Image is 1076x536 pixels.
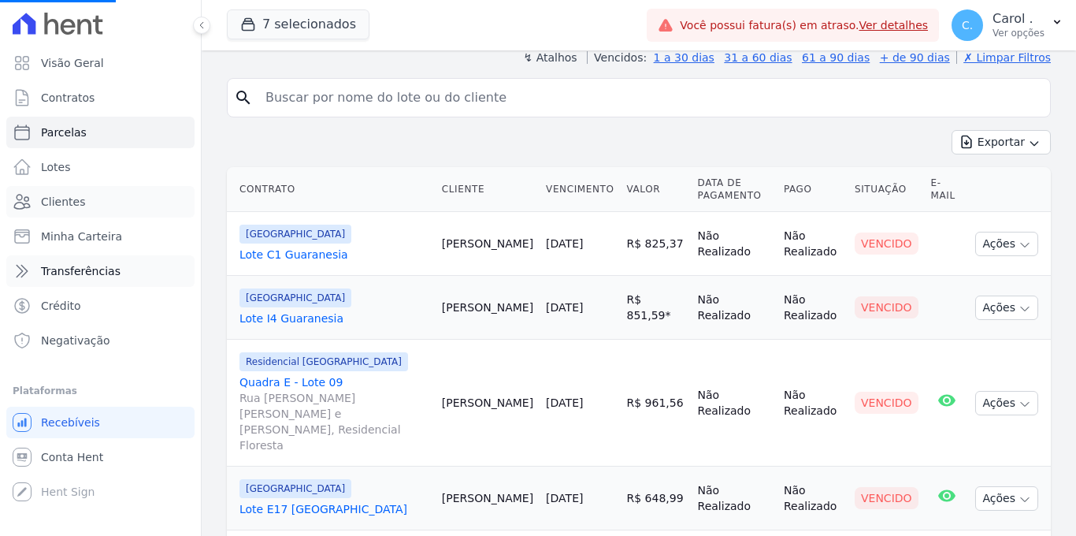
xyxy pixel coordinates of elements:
th: E-mail [925,167,970,212]
span: Visão Geral [41,55,104,71]
a: Visão Geral [6,47,195,79]
span: [GEOGRAPHIC_DATA] [239,288,351,307]
td: [PERSON_NAME] [436,467,540,530]
span: [GEOGRAPHIC_DATA] [239,225,351,244]
td: R$ 851,59 [620,276,691,340]
a: Lote I4 Guaranesia [239,311,429,326]
a: 1 a 30 dias [654,51,714,64]
th: Vencimento [540,167,620,212]
button: Ações [975,232,1038,256]
a: 31 a 60 dias [724,51,792,64]
button: Ações [975,486,1038,511]
th: Data de Pagamento [692,167,777,212]
a: Lotes [6,151,195,183]
td: [PERSON_NAME] [436,212,540,276]
span: Residencial [GEOGRAPHIC_DATA] [239,352,408,371]
a: Recebíveis [6,407,195,438]
span: Conta Hent [41,449,103,465]
label: Vencidos: [587,51,647,64]
a: 61 a 90 dias [802,51,870,64]
span: C. [962,20,973,31]
th: Pago [777,167,848,212]
div: Vencido [855,487,918,509]
td: Não Realizado [692,276,777,340]
a: Quadra E - Lote 09Rua [PERSON_NAME] [PERSON_NAME] e [PERSON_NAME], Residencial Floresta [239,374,429,453]
span: Transferências [41,263,121,279]
span: Crédito [41,298,81,314]
td: R$ 961,56 [620,340,691,467]
th: Valor [620,167,691,212]
div: Vencido [855,233,918,255]
button: 7 selecionados [227,9,369,39]
span: Recebíveis [41,415,100,430]
p: Ver opções [993,27,1044,39]
a: [DATE] [546,301,583,314]
span: Rua [PERSON_NAME] [PERSON_NAME] e [PERSON_NAME], Residencial Floresta [239,390,429,453]
input: Buscar por nome do lote ou do cliente [256,82,1044,114]
th: Cliente [436,167,540,212]
div: Vencido [855,392,918,414]
td: Não Realizado [692,467,777,530]
td: Não Realizado [777,467,848,530]
td: R$ 648,99 [620,467,691,530]
label: ↯ Atalhos [523,51,577,64]
span: Lotes [41,159,71,175]
a: Minha Carteira [6,221,195,252]
td: Não Realizado [777,276,848,340]
a: + de 90 dias [880,51,950,64]
a: Parcelas [6,117,195,148]
a: Conta Hent [6,441,195,473]
a: ✗ Limpar Filtros [956,51,1051,64]
a: [DATE] [546,237,583,250]
a: Negativação [6,325,195,356]
span: Contratos [41,90,95,106]
span: Negativação [41,333,110,348]
td: [PERSON_NAME] [436,340,540,467]
td: Não Realizado [777,340,848,467]
a: Contratos [6,82,195,114]
a: Ver detalhes [859,19,928,32]
a: [DATE] [546,492,583,504]
a: [DATE] [546,396,583,409]
th: Situação [848,167,925,212]
td: [PERSON_NAME] [436,276,540,340]
a: Lote C1 Guaranesia [239,247,429,262]
button: Ações [975,296,1038,320]
i: search [234,88,253,107]
th: Contrato [227,167,436,212]
span: Minha Carteira [41,229,122,244]
a: Lote E17 [GEOGRAPHIC_DATA] [239,501,429,517]
button: Exportar [952,130,1051,154]
button: C. Carol . Ver opções [939,3,1076,47]
span: Parcelas [41,125,87,140]
a: Clientes [6,186,195,218]
p: Carol . [993,11,1044,27]
a: Transferências [6,255,195,287]
div: Plataformas [13,382,188,400]
span: Você possui fatura(s) em atraso. [680,17,928,34]
td: Não Realizado [777,212,848,276]
td: R$ 825,37 [620,212,691,276]
td: Não Realizado [692,212,777,276]
a: Crédito [6,290,195,322]
button: Ações [975,391,1038,415]
span: Clientes [41,194,85,210]
td: Não Realizado [692,340,777,467]
span: [GEOGRAPHIC_DATA] [239,479,351,498]
div: Vencido [855,296,918,318]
